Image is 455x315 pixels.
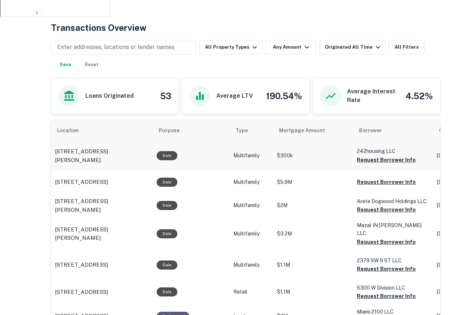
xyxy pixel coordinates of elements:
[55,225,149,242] a: [STREET_ADDRESS][PERSON_NAME]
[55,288,149,296] a: [STREET_ADDRESS]
[235,126,248,135] span: Type
[277,261,350,269] p: $1.1M
[357,221,430,237] p: Mazal IN [PERSON_NAME] LLC
[199,40,262,54] button: All Property Types
[266,89,302,102] h4: 190.54%
[157,287,177,296] div: Sale
[357,264,416,273] button: Request Borrower Info
[233,178,270,186] p: Multifamily
[325,43,382,52] div: Originated All Time
[51,21,146,34] h4: Transactions Overview
[357,257,430,264] p: 2379 SW 9 ST LLC
[51,120,153,141] th: Location
[153,120,230,141] th: Purpose
[388,40,425,54] button: All Filters
[55,261,108,269] p: [STREET_ADDRESS]
[233,202,270,209] p: Multifamily
[230,120,273,141] th: Type
[279,126,334,135] span: Mortgage Amount
[319,40,386,54] button: Originated All Time
[357,238,416,246] button: Request Borrower Info
[265,40,316,54] button: Any Amount
[80,57,103,72] button: Reset
[357,197,430,205] p: Arete Dogwood Holdings LLC
[277,202,350,209] p: $2M
[233,288,270,296] p: Retail
[54,57,77,72] button: Save your search to get updates of matches that match your search criteria.
[347,87,400,105] h6: Average Interest Rate
[406,89,433,102] h4: 4.52%
[357,205,416,214] button: Request Borrower Info
[277,152,350,159] p: $300k
[159,126,189,135] span: Purpose
[160,89,171,102] h4: 53
[277,230,350,238] p: $3.2M
[55,178,108,186] p: [STREET_ADDRESS]
[357,178,416,186] button: Request Borrower Info
[353,120,433,141] th: Borrower
[357,156,416,164] button: Request Borrower Info
[233,230,270,238] p: Multifamily
[57,43,174,52] p: Enter addresses, locations or lender names
[85,92,134,100] h6: Loans Originated
[55,178,149,186] a: [STREET_ADDRESS]
[51,40,196,54] button: Enter addresses, locations or lender names
[357,147,430,155] p: 242housing LLC
[157,178,177,187] div: Sale
[233,152,270,159] p: Multifamily
[273,120,353,141] th: Mortgage Amount
[419,257,455,292] iframe: Chat Widget
[157,151,177,160] div: Sale
[157,229,177,238] div: Sale
[359,126,382,135] span: Borrower
[55,197,149,214] a: [STREET_ADDRESS][PERSON_NAME]
[357,292,416,300] button: Request Borrower Info
[157,201,177,210] div: Sale
[277,288,350,296] p: $1.1M
[55,147,149,164] a: [STREET_ADDRESS][PERSON_NAME]
[157,261,177,270] div: Sale
[357,284,430,292] p: 5300 W Division LLC
[57,126,88,135] span: Location
[233,261,270,269] p: Multifamily
[216,92,253,100] h6: Average LTV
[55,288,108,296] p: [STREET_ADDRESS]
[277,178,350,186] p: $5.9M
[55,261,149,269] a: [STREET_ADDRESS]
